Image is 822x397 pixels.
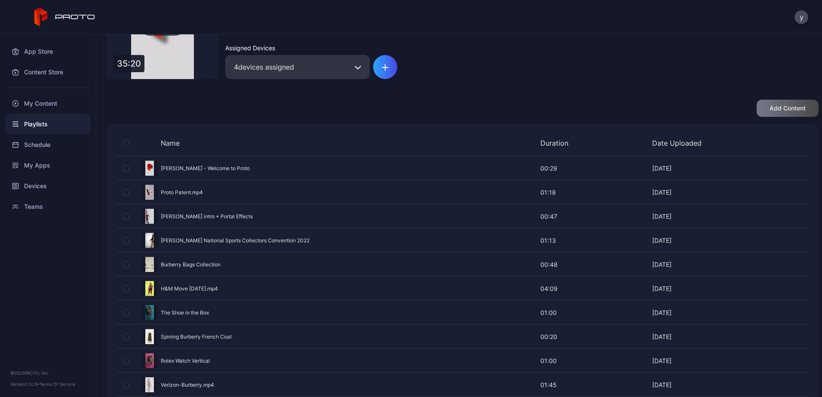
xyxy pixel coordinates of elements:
a: Terms Of Service [40,382,75,387]
div: Add content [770,105,806,112]
a: Devices [5,176,91,196]
a: App Store [5,41,91,62]
button: y [794,10,808,24]
div: © 2025 PROTO, Inc. [10,370,86,376]
span: Version 1.12.0 • [10,382,40,387]
a: My Content [5,93,91,114]
button: Add content [757,100,819,117]
a: Playlists [5,114,91,134]
div: Duration [540,139,583,147]
a: Schedule [5,134,91,155]
a: My Apps [5,155,91,176]
a: Teams [5,196,91,217]
div: Date Uploaded [652,139,717,147]
a: Content Store [5,62,91,82]
div: 4 devices assigned [225,55,370,79]
div: Name [135,139,472,147]
div: Assigned Devices [225,44,370,52]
